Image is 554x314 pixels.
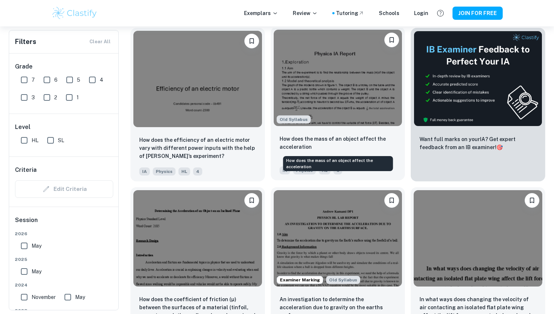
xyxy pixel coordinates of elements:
p: Review [293,9,318,17]
span: 4 [100,76,103,84]
p: How does the efficiency of an electric motor vary with different power inputs with the help of jo... [139,136,256,160]
span: 3 [32,93,35,101]
div: Criteria filters are unavailable when searching by topic [15,180,113,198]
a: Starting from the May 2025 session, the Physics IA requirements have changed. It's OK to refer to... [271,28,405,181]
span: 2023 [15,307,113,314]
div: Starting from the May 2025 session, the Physics IA requirements have changed. It's OK to refer to... [326,276,360,284]
span: Physics [153,167,176,176]
p: Want full marks on your IA ? Get expert feedback from an IB examiner! [420,135,536,151]
img: Physics IA example thumbnail: How does the efficiency of an electric m [133,31,262,127]
p: Exemplars [244,9,278,17]
span: Old Syllabus [326,276,360,284]
h6: Level [15,123,113,132]
span: November [32,293,56,301]
span: IA [139,167,150,176]
span: 6 [54,76,58,84]
img: Physics IA example thumbnail: In what ways does changing the velocity [414,190,542,287]
span: Old Syllabus [277,115,311,123]
button: Please log in to bookmark exemplars [525,193,539,208]
p: How does the mass of an object affect the acceleration [280,135,396,151]
img: Physics IA example thumbnail: How does the mass of an object affect th [274,30,402,126]
span: 🎯 [496,144,503,150]
button: Please log in to bookmark exemplars [244,34,259,48]
span: IA [280,166,290,174]
span: 4 [193,167,202,176]
button: Please log in to bookmark exemplars [244,193,259,208]
a: Login [414,9,428,17]
span: Examiner Marking [277,277,323,283]
span: May [32,242,41,250]
a: Please log in to bookmark exemplarsHow does the efficiency of an electric motor vary with differe... [130,28,265,181]
h6: Criteria [15,166,37,174]
span: 2026 [15,230,113,237]
div: Starting from the May 2025 session, the Physics IA requirements have changed. It's OK to refer to... [277,115,311,123]
button: JOIN FOR FREE [453,7,503,20]
span: 1 [77,93,79,101]
span: May [75,293,85,301]
h6: Session [15,216,113,230]
span: HL [178,167,190,176]
span: SL [58,136,64,144]
span: 2024 [15,282,113,288]
img: Physics IA example thumbnail: An investigation to determine the accele [274,190,402,287]
button: Help and Feedback [434,7,447,19]
img: Physics IA example thumbnail: How does the coefficient of friction (µ) [133,190,262,287]
a: Schools [379,9,399,17]
button: Please log in to bookmark exemplars [384,33,399,47]
span: HL [32,136,38,144]
a: ThumbnailWant full marks on yourIA? Get expert feedback from an IB examiner! [411,28,545,181]
span: 7 [32,76,35,84]
div: How does the mass of an object affect the acceleration [283,156,393,171]
img: Thumbnail [414,31,542,126]
h6: Grade [15,62,113,71]
img: Clastify logo [51,6,98,21]
span: 2 [54,93,57,101]
span: 2025 [15,256,113,263]
button: Please log in to bookmark exemplars [384,193,399,208]
h6: Filters [15,37,36,47]
span: May [32,267,41,276]
span: 5 [77,76,80,84]
a: Tutoring [336,9,364,17]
